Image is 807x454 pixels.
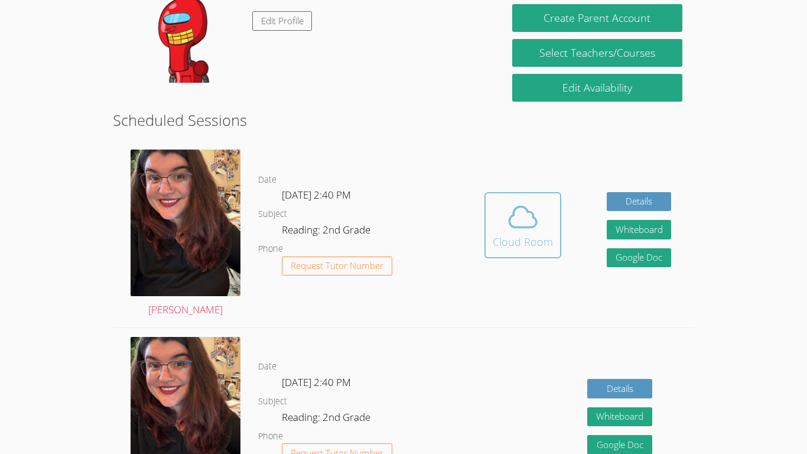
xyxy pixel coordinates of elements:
span: [DATE] 2:40 PM [282,188,351,202]
span: Request Tutor Number [291,261,383,270]
button: Create Parent Account [512,4,682,32]
a: Select Teachers/Courses [512,39,682,67]
dt: Phone [258,429,283,444]
a: Details [607,192,672,212]
a: Details [587,379,652,398]
dd: Reading: 2nd Grade [282,222,373,242]
h2: Scheduled Sessions [113,109,694,131]
dt: Subject [258,207,287,222]
button: Request Tutor Number [282,257,392,276]
dd: Reading: 2nd Grade [282,409,373,429]
a: Google Doc [607,248,672,268]
button: Whiteboard [587,407,652,427]
div: Cloud Room [493,234,553,250]
dt: Date [258,173,276,187]
span: [DATE] 2:40 PM [282,375,351,389]
img: IMG_7509.jpeg [131,150,240,296]
a: Edit Profile [252,11,313,31]
button: Cloud Room [484,192,561,258]
dt: Phone [258,242,283,257]
dt: Date [258,359,276,374]
dt: Subject [258,394,287,409]
button: Whiteboard [607,220,672,239]
a: [PERSON_NAME] [131,150,240,319]
a: Edit Availability [512,74,682,102]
